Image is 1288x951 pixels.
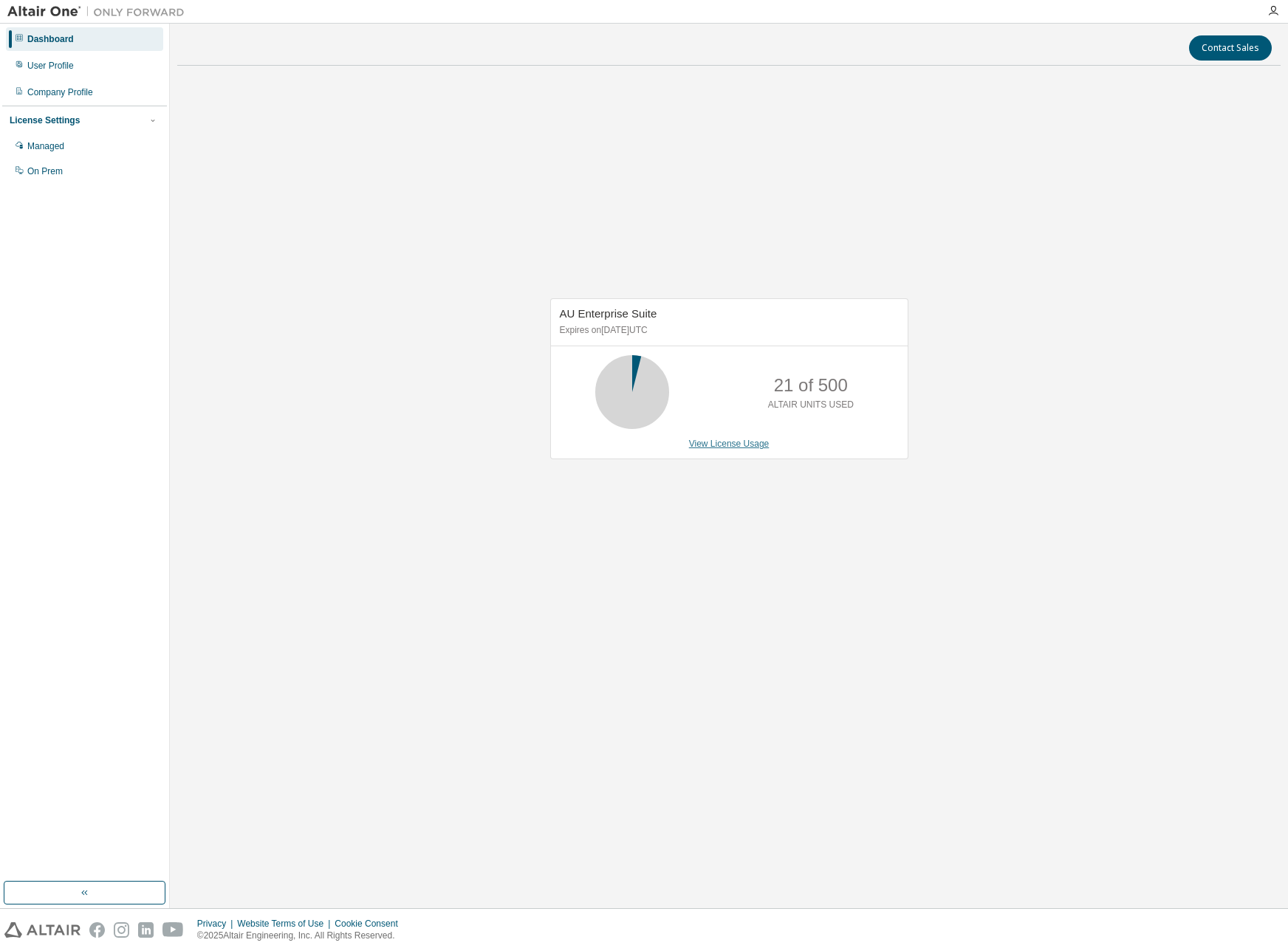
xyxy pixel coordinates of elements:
img: instagram.svg [114,922,129,938]
div: Cookie Consent [335,918,406,930]
div: Company Profile [27,86,93,98]
div: Website Terms of Use [237,918,335,930]
p: 21 of 500 [774,373,848,398]
div: License Settings [10,114,80,126]
div: Privacy [197,918,237,930]
img: facebook.svg [89,922,105,938]
a: View License Usage [689,439,770,449]
div: Managed [27,140,64,152]
p: © 2025 Altair Engineering, Inc. All Rights Reserved. [197,930,407,942]
img: linkedin.svg [138,922,154,938]
span: AU Enterprise Suite [560,307,657,320]
img: Altair One [7,4,192,19]
p: ALTAIR UNITS USED [768,399,854,411]
p: Expires on [DATE] UTC [560,324,895,337]
img: altair_logo.svg [4,922,80,938]
button: Contact Sales [1189,35,1272,61]
div: Dashboard [27,33,74,45]
div: On Prem [27,165,63,177]
img: youtube.svg [162,922,184,938]
div: User Profile [27,60,74,72]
